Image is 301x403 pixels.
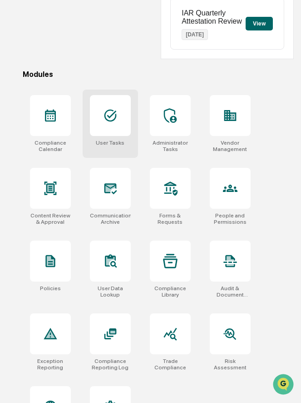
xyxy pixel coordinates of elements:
a: 🗄️Attestations [62,111,116,127]
div: Content Review & Approval [30,212,71,225]
a: Powered byPylon [64,154,110,161]
img: 1746055101610-c473b297-6a78-478c-a979-82029cc54cd1 [9,70,25,86]
div: Administrator Tasks [150,140,191,152]
p: How can we help? [9,19,165,34]
p: IAR Quarterly Attestation Review [182,9,245,25]
p: [DATE] [182,29,208,40]
div: Trade Compliance [150,358,191,371]
div: 🗄️ [66,116,73,123]
div: Vendor Management [210,140,251,152]
a: 🖐️Preclearance [5,111,62,127]
span: Pylon [90,154,110,161]
div: User Tasks [96,140,124,146]
span: Data Lookup [18,132,57,141]
span: Attestations [75,115,113,124]
div: User Data Lookup [90,285,131,298]
button: View [246,17,273,30]
span: Preclearance [18,115,59,124]
div: Compliance Library [150,285,191,298]
div: Audit & Document Logs [210,285,251,298]
div: Risk Assessment [210,358,251,371]
div: Communications Archive [90,212,131,225]
div: Policies [40,285,61,292]
div: 🖐️ [9,116,16,123]
div: Start new chat [31,70,149,79]
iframe: Open customer support [272,373,296,398]
div: Modules [23,70,294,79]
div: Compliance Reporting Log [90,358,131,371]
a: 🔎Data Lookup [5,128,61,145]
div: Forms & Requests [150,212,191,225]
div: We're available if you need us! [31,79,115,86]
div: People and Permissions [210,212,251,225]
div: Exception Reporting [30,358,71,371]
button: Start new chat [154,72,165,83]
div: 🔎 [9,133,16,140]
div: Compliance Calendar [30,140,71,152]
